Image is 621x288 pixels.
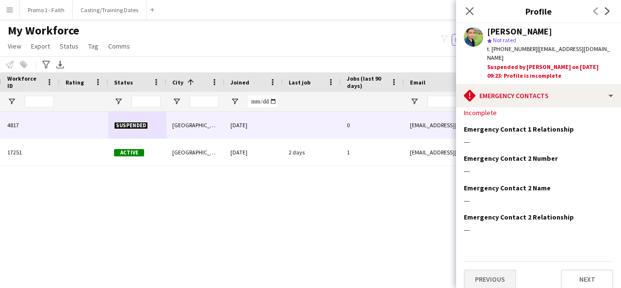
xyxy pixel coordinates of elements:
[347,75,387,89] span: Jobs (last 90 days)
[1,112,60,138] div: 4817
[1,139,60,166] div: 17251
[341,112,404,138] div: 0
[65,79,84,86] span: Rating
[172,79,183,86] span: City
[88,42,98,51] span: Tag
[40,59,52,70] app-action-btn: Advanced filters
[456,84,621,107] div: Emergency contacts
[84,40,102,52] a: Tag
[20,0,73,19] button: Promo 1 - Faith
[289,79,310,86] span: Last job
[60,42,79,51] span: Status
[283,139,341,166] div: 2 days
[131,96,161,107] input: Status Filter Input
[54,59,66,70] app-action-btn: Export XLSX
[8,23,79,38] span: My Workforce
[452,34,500,46] button: Everyone7,247
[166,139,225,166] div: [GEOGRAPHIC_DATA]
[487,63,613,80] div: Suspended by [PERSON_NAME] on [DATE] 09:23: Profile is incomplete
[230,97,239,106] button: Open Filter Menu
[25,96,54,107] input: Workforce ID Filter Input
[464,154,558,163] h3: Emergency Contact 2 Number
[404,139,598,166] div: [EMAIL_ADDRESS][DOMAIN_NAME]
[114,97,123,106] button: Open Filter Menu
[487,45,538,52] span: t. [PHONE_NUMBER]
[464,184,551,192] h3: Emergency Contact 2 Name
[114,149,144,156] span: Active
[27,40,54,52] a: Export
[7,75,42,89] span: Workforce ID
[172,97,181,106] button: Open Filter Menu
[464,225,613,234] div: ---
[464,125,574,134] h3: Emergency Contact 1 Relationship
[190,96,219,107] input: City Filter Input
[456,5,621,17] h3: Profile
[108,42,130,51] span: Comms
[464,137,613,146] div: ---
[31,42,50,51] span: Export
[166,112,225,138] div: [GEOGRAPHIC_DATA]
[4,40,25,52] a: View
[404,112,598,138] div: [EMAIL_ADDRESS][DOMAIN_NAME]
[73,0,147,19] button: Casting/Training Dates
[487,27,552,36] div: [PERSON_NAME]
[464,213,574,221] h3: Emergency Contact 2 Relationship
[464,108,613,117] div: Incomplete
[487,45,610,61] span: | [EMAIL_ADDRESS][DOMAIN_NAME]
[427,96,592,107] input: Email Filter Input
[410,79,425,86] span: Email
[410,97,419,106] button: Open Filter Menu
[464,196,613,205] div: ---
[114,79,133,86] span: Status
[56,40,82,52] a: Status
[8,42,21,51] span: View
[230,79,249,86] span: Joined
[7,97,16,106] button: Open Filter Menu
[225,112,283,138] div: [DATE]
[464,167,613,175] div: ---
[493,36,516,44] span: Not rated
[248,96,277,107] input: Joined Filter Input
[225,139,283,166] div: [DATE]
[104,40,134,52] a: Comms
[341,139,404,166] div: 1
[114,122,148,129] span: Suspended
